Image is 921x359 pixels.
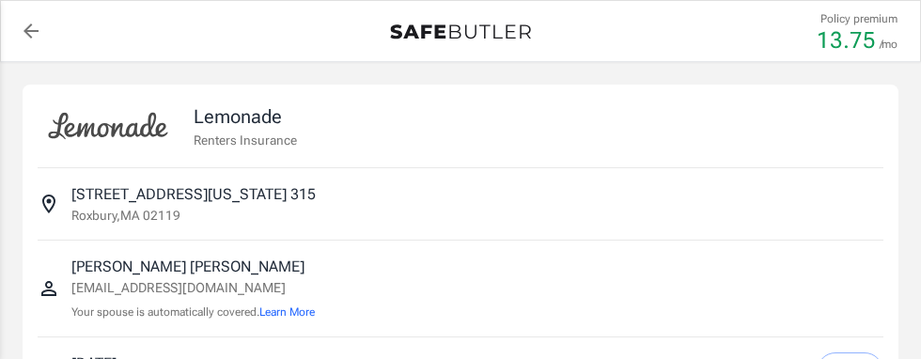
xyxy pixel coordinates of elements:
[71,183,316,206] p: [STREET_ADDRESS][US_STATE] 315
[880,36,898,53] p: /mo
[38,277,60,300] svg: Insured person
[71,256,315,278] p: [PERSON_NAME] [PERSON_NAME]
[259,304,315,320] button: Learn More
[71,304,315,321] p: Your spouse is automatically covered.
[194,102,297,131] p: Lemonade
[390,24,531,39] img: Back to quotes
[38,193,60,215] svg: Insured address
[38,100,179,152] img: Lemonade
[12,12,50,50] a: back to quotes
[71,206,180,225] p: Roxbury , MA 02119
[71,278,315,298] p: [EMAIL_ADDRESS][DOMAIN_NAME]
[817,29,876,52] p: 13.75
[194,131,297,149] p: Renters Insurance
[820,10,898,27] p: Policy premium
